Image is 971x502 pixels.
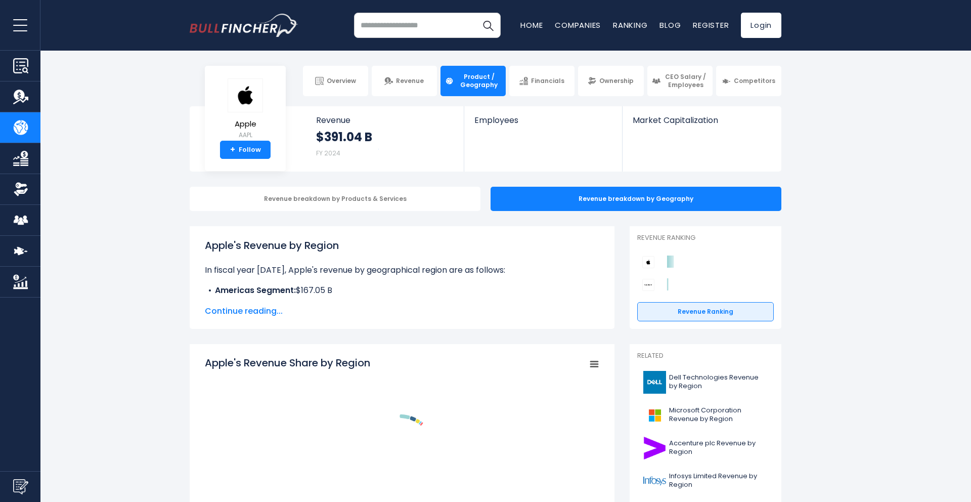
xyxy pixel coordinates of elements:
a: Microsoft Corporation Revenue by Region [637,401,774,429]
a: Companies [555,20,601,30]
a: +Follow [220,141,271,159]
span: Market Capitalization [633,115,770,125]
span: Ownership [599,77,634,85]
b: Americas Segment: [215,284,296,296]
strong: + [230,145,235,154]
span: Revenue [396,77,424,85]
a: Financials [509,66,575,96]
h1: Apple's Revenue by Region [205,238,599,253]
span: Microsoft Corporation Revenue by Region [669,406,768,424]
a: Go to homepage [190,14,298,37]
a: Ownership [578,66,643,96]
a: Market Capitalization [623,106,780,142]
span: Dell Technologies Revenue by Region [669,373,768,391]
a: Competitors [716,66,781,96]
span: Employees [474,115,611,125]
span: Accenture plc Revenue by Region [669,439,768,456]
a: Login [741,13,781,38]
span: Continue reading... [205,305,599,317]
a: Dell Technologies Revenue by Region [637,368,774,396]
div: Revenue breakdown by Products & Services [190,187,480,211]
a: Product / Geography [440,66,506,96]
small: AAPL [228,131,263,140]
span: Infosys Limited Revenue by Region [669,472,768,489]
a: Overview [303,66,368,96]
tspan: Apple's Revenue Share by Region [205,356,370,370]
img: Apple competitors logo [642,256,654,268]
img: Ownership [13,182,28,197]
a: Employees [464,106,622,142]
p: Revenue Ranking [637,234,774,242]
a: Revenue $391.04 B FY 2024 [306,106,464,172]
a: Apple AAPL [227,78,263,141]
img: bullfincher logo [190,14,298,37]
a: CEO Salary / Employees [647,66,713,96]
button: Search [475,13,501,38]
img: DELL logo [643,371,666,394]
strong: $391.04 B [316,129,372,145]
li: $167.05 B [205,284,599,297]
img: MSFT logo [643,404,666,427]
a: Home [520,20,543,30]
p: Related [637,352,774,360]
li: $101.33 B [205,297,599,309]
p: In fiscal year [DATE], Apple's revenue by geographical region are as follows: [205,264,599,276]
span: Competitors [734,77,775,85]
a: Accenture plc Revenue by Region [637,434,774,462]
div: Revenue breakdown by Geography [491,187,781,211]
a: Infosys Limited Revenue by Region [637,467,774,495]
img: ACN logo [643,437,666,459]
span: Financials [531,77,564,85]
a: Blog [659,20,681,30]
small: FY 2024 [316,149,340,157]
a: Ranking [613,20,647,30]
a: Revenue [372,66,437,96]
span: Product / Geography [457,73,501,89]
img: Sony Group Corporation competitors logo [642,279,654,291]
span: Apple [228,120,263,129]
span: Overview [327,77,356,85]
b: Europe Segment: [215,297,285,308]
a: Register [693,20,729,30]
a: Revenue Ranking [637,302,774,321]
img: INFY logo [643,470,666,492]
span: CEO Salary / Employees [664,73,708,89]
span: Revenue [316,115,454,125]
